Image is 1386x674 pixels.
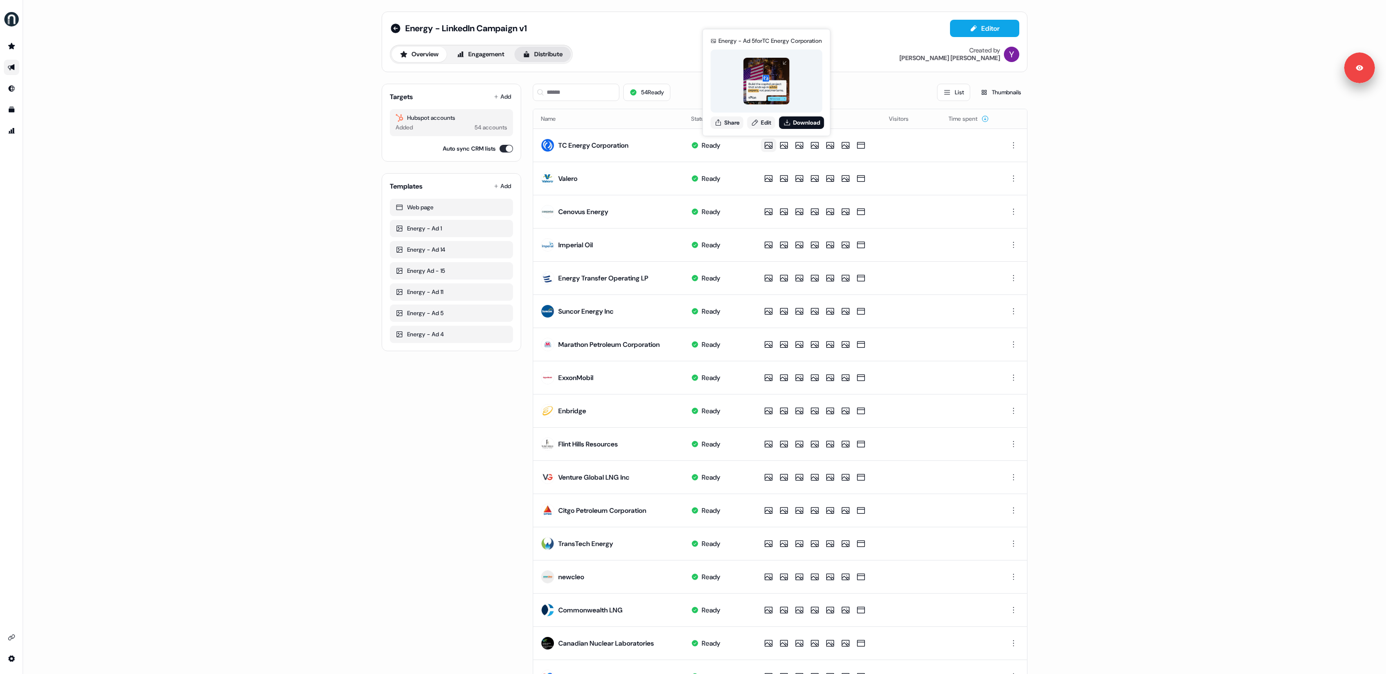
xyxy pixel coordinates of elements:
[702,539,720,548] div: Ready
[702,240,720,250] div: Ready
[396,266,507,276] div: Energy Ad - 15
[747,116,775,129] a: Edit
[702,174,720,183] div: Ready
[711,116,744,129] button: Share
[558,472,629,482] div: Venture Global LNG Inc
[396,224,507,233] div: Energy - Ad 1
[949,110,989,127] button: Time spent
[969,47,1000,54] div: Created by
[702,306,720,316] div: Ready
[702,605,720,615] div: Ready
[390,181,423,191] div: Templates
[390,92,413,102] div: Targets
[492,179,513,193] button: Add
[4,60,19,75] a: Go to outbound experience
[702,572,720,582] div: Ready
[558,506,646,515] div: Citgo Petroleum Corporation
[702,472,720,482] div: Ready
[974,84,1027,101] button: Thumbnails
[702,373,720,382] div: Ready
[779,116,824,129] button: Download
[492,90,513,103] button: Add
[396,113,507,123] div: Hubspot accounts
[691,110,719,127] button: Status
[558,439,618,449] div: Flint Hills Resources
[558,207,608,216] div: Cenovus Energy
[4,38,19,54] a: Go to prospects
[702,207,720,216] div: Ready
[702,340,720,349] div: Ready
[392,47,447,62] button: Overview
[558,240,593,250] div: Imperial Oil
[950,20,1019,37] button: Editor
[702,406,720,416] div: Ready
[558,539,613,548] div: TransTech Energy
[558,340,660,349] div: Marathon Petroleum Corporation
[558,140,629,150] div: TC Energy Corporation
[4,123,19,139] a: Go to attribution
[558,306,614,316] div: Suncor Energy Inc
[4,651,19,666] a: Go to integrations
[475,123,507,132] div: 54 accounts
[396,308,507,318] div: Energy - Ad 5
[396,123,413,132] div: Added
[405,23,527,34] span: Energy - LinkedIn Campaign v1
[558,605,623,615] div: Commonwealth LNG
[558,638,654,648] div: Canadian Nuclear Laboratories
[950,25,1019,35] a: Editor
[558,174,577,183] div: Valero
[702,140,720,150] div: Ready
[702,506,720,515] div: Ready
[937,84,970,101] button: List
[558,572,584,582] div: newcleo
[558,373,593,382] div: ExxonMobil
[396,330,507,339] div: Energy - Ad 4
[558,273,648,283] div: Energy Transfer Operating LP
[396,203,507,212] div: Web page
[1004,47,1019,62] img: Yuriy
[4,630,19,645] a: Go to integrations
[889,110,920,127] button: Visitors
[623,84,670,101] button: 54Ready
[541,110,567,127] button: Name
[899,54,1000,62] div: [PERSON_NAME] [PERSON_NAME]
[719,36,822,46] div: Energy - Ad 5 for TC Energy Corporation
[702,439,720,449] div: Ready
[4,81,19,96] a: Go to Inbound
[514,47,571,62] button: Distribute
[743,58,790,104] img: asset preview
[449,47,513,62] button: Engagement
[443,144,496,153] label: Auto sync CRM lists
[396,245,507,254] div: Energy - Ad 14
[4,102,19,117] a: Go to templates
[702,273,720,283] div: Ready
[396,287,507,297] div: Energy - Ad 11
[702,638,720,648] div: Ready
[558,406,586,416] div: Enbridge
